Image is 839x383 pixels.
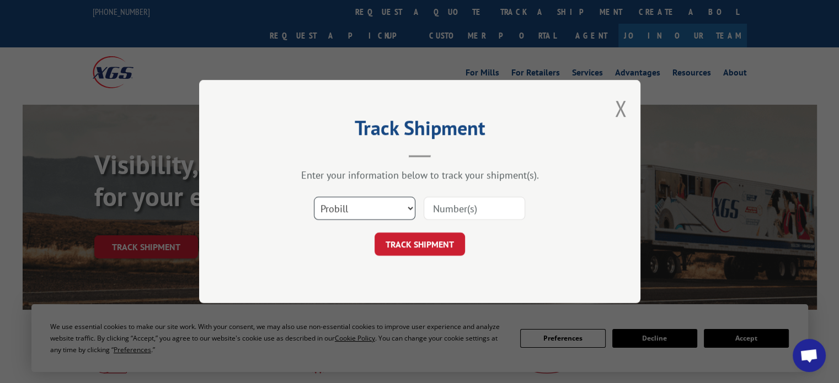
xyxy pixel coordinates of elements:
[375,233,465,256] button: TRACK SHIPMENT
[254,169,585,181] div: Enter your information below to track your shipment(s).
[614,94,627,123] button: Close modal
[424,197,525,220] input: Number(s)
[793,339,826,372] div: Open chat
[254,120,585,141] h2: Track Shipment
